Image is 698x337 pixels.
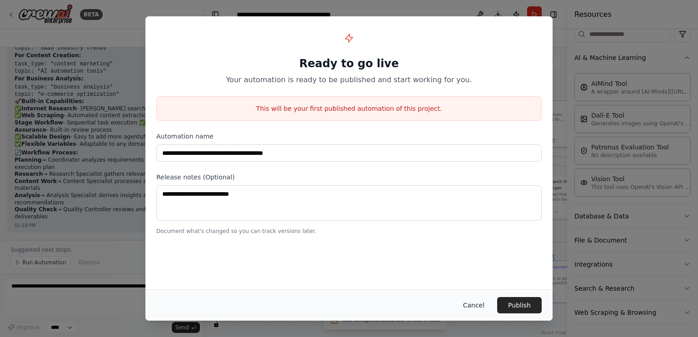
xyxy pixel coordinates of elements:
[156,173,542,182] label: Release notes (Optional)
[156,74,542,85] p: Your automation is ready to be published and start working for you.
[156,132,542,141] label: Automation name
[456,297,492,313] button: Cancel
[157,104,541,113] p: This will be your first published automation of this project.
[156,56,542,71] h1: Ready to go live
[156,228,542,235] p: Document what's changed so you can track versions later.
[497,297,542,313] button: Publish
